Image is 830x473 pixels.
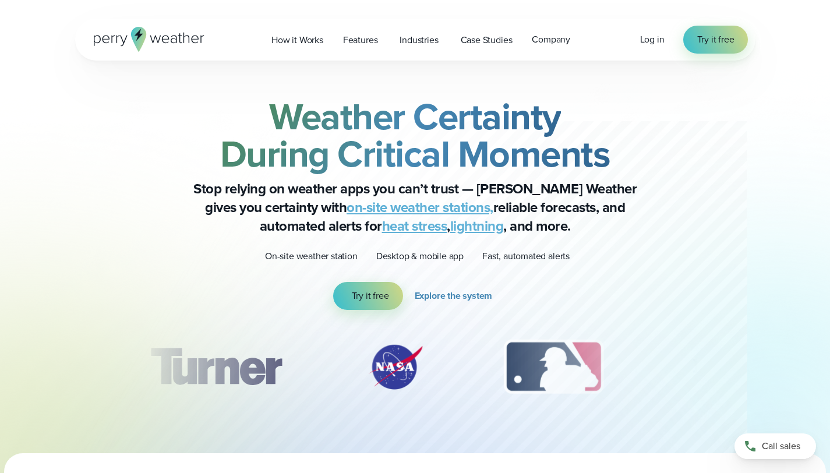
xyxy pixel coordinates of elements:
span: Try it free [697,33,734,47]
a: Try it free [683,26,748,54]
a: on-site weather stations, [347,197,493,218]
p: Desktop & mobile app [376,249,464,263]
span: Try it free [352,289,389,303]
span: Company [532,33,570,47]
a: lightning [450,216,504,236]
span: Case Studies [461,33,513,47]
p: On-site weather station [265,249,358,263]
a: Call sales [734,433,816,459]
span: Features [343,33,378,47]
div: 1 of 12 [133,338,298,396]
span: Industries [400,33,438,47]
p: Stop relying on weather apps you can’t trust — [PERSON_NAME] Weather gives you certainty with rel... [182,179,648,235]
a: heat stress [382,216,447,236]
div: 3 of 12 [492,338,615,396]
a: Case Studies [451,28,522,52]
img: PGA.svg [671,338,764,396]
p: Fast, automated alerts [482,249,570,263]
img: Turner-Construction_1.svg [133,338,298,396]
a: Explore the system [415,282,497,310]
a: Try it free [333,282,403,310]
img: MLB.svg [492,338,615,396]
div: 2 of 12 [355,338,436,396]
span: Explore the system [415,289,493,303]
span: How it Works [271,33,323,47]
span: Call sales [762,439,800,453]
a: How it Works [262,28,333,52]
img: NASA.svg [355,338,436,396]
strong: Weather Certainty During Critical Moments [220,89,610,181]
div: 4 of 12 [671,338,764,396]
div: slideshow [133,338,697,402]
span: Log in [640,33,665,46]
a: Log in [640,33,665,47]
